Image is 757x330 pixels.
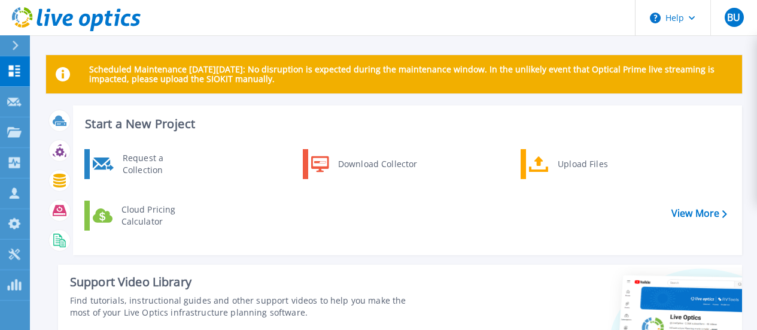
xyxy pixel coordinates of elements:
[84,201,207,231] a: Cloud Pricing Calculator
[84,149,207,179] a: Request a Collection
[70,295,425,319] div: Find tutorials, instructional guides and other support videos to help you make the most of your L...
[85,117,726,131] h3: Start a New Project
[671,208,727,219] a: View More
[332,152,422,176] div: Download Collector
[115,204,204,228] div: Cloud Pricing Calculator
[521,149,643,179] a: Upload Files
[117,152,204,176] div: Request a Collection
[303,149,425,179] a: Download Collector
[89,65,732,84] p: Scheduled Maintenance [DATE][DATE]: No disruption is expected during the maintenance window. In t...
[727,13,740,22] span: BU
[70,274,425,290] div: Support Video Library
[552,152,640,176] div: Upload Files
